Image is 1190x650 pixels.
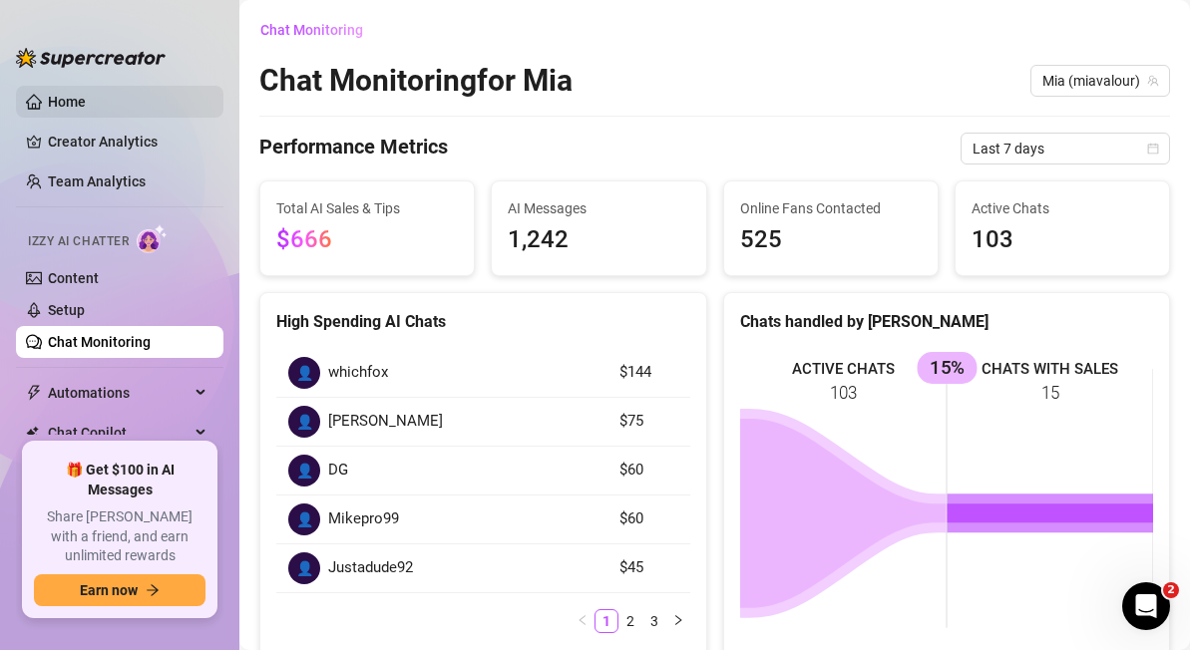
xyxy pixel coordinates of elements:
span: 🎁 Get $100 in AI Messages [34,461,205,499]
span: 525 [740,221,922,259]
img: logo-BBDzfeDw.svg [16,48,166,68]
button: Earn nowarrow-right [34,574,205,606]
a: 1 [595,610,617,632]
span: Total AI Sales & Tips [276,197,458,219]
span: Share [PERSON_NAME] with a friend, and earn unlimited rewards [34,507,205,566]
h2: Chat Monitoring for Mia [259,62,573,100]
a: Home [48,94,86,110]
span: left [577,614,589,626]
span: thunderbolt [26,385,42,401]
a: Setup [48,302,85,318]
li: Previous Page [571,609,595,633]
span: arrow-right [146,583,160,597]
h4: Performance Metrics [259,133,448,164]
span: 1,242 [508,221,689,259]
span: Chat Monitoring [260,22,363,38]
iframe: Intercom live chat [1122,582,1170,630]
span: whichfox [328,361,388,385]
article: $60 [619,459,678,483]
img: Chat Copilot [26,426,39,440]
span: Automations [48,377,190,409]
li: 3 [642,609,666,633]
a: 3 [643,610,665,632]
div: 👤 [288,357,320,389]
div: 👤 [288,503,320,535]
span: Mikepro99 [328,507,399,531]
span: Last 7 days [973,134,1158,163]
span: right [672,614,684,626]
a: 2 [619,610,641,632]
span: 103 [972,221,1153,259]
span: 2 [1163,582,1179,598]
span: Active Chats [972,197,1153,219]
article: $144 [619,361,678,385]
a: Creator Analytics [48,126,207,158]
button: left [571,609,595,633]
span: [PERSON_NAME] [328,410,443,434]
span: Chat Copilot [48,417,190,449]
div: Chats handled by [PERSON_NAME] [740,309,1154,334]
span: Mia (miavalour) [1042,66,1158,96]
span: AI Messages [508,197,689,219]
span: calendar [1147,143,1159,155]
span: Justadude92 [328,556,413,580]
article: $60 [619,507,678,531]
span: DG [328,459,348,483]
span: $666 [276,225,332,253]
span: Online Fans Contacted [740,197,922,219]
div: High Spending AI Chats [276,309,690,334]
div: 👤 [288,552,320,584]
img: AI Chatter [137,224,168,253]
article: $45 [619,556,678,580]
span: Izzy AI Chatter [28,232,129,251]
li: 1 [595,609,618,633]
button: Chat Monitoring [259,14,379,46]
span: team [1147,75,1159,87]
article: $75 [619,410,678,434]
li: 2 [618,609,642,633]
li: Next Page [666,609,690,633]
button: right [666,609,690,633]
a: Chat Monitoring [48,334,151,350]
a: Content [48,270,99,286]
span: Earn now [80,582,138,598]
div: 👤 [288,455,320,487]
a: Team Analytics [48,173,146,189]
div: 👤 [288,406,320,438]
